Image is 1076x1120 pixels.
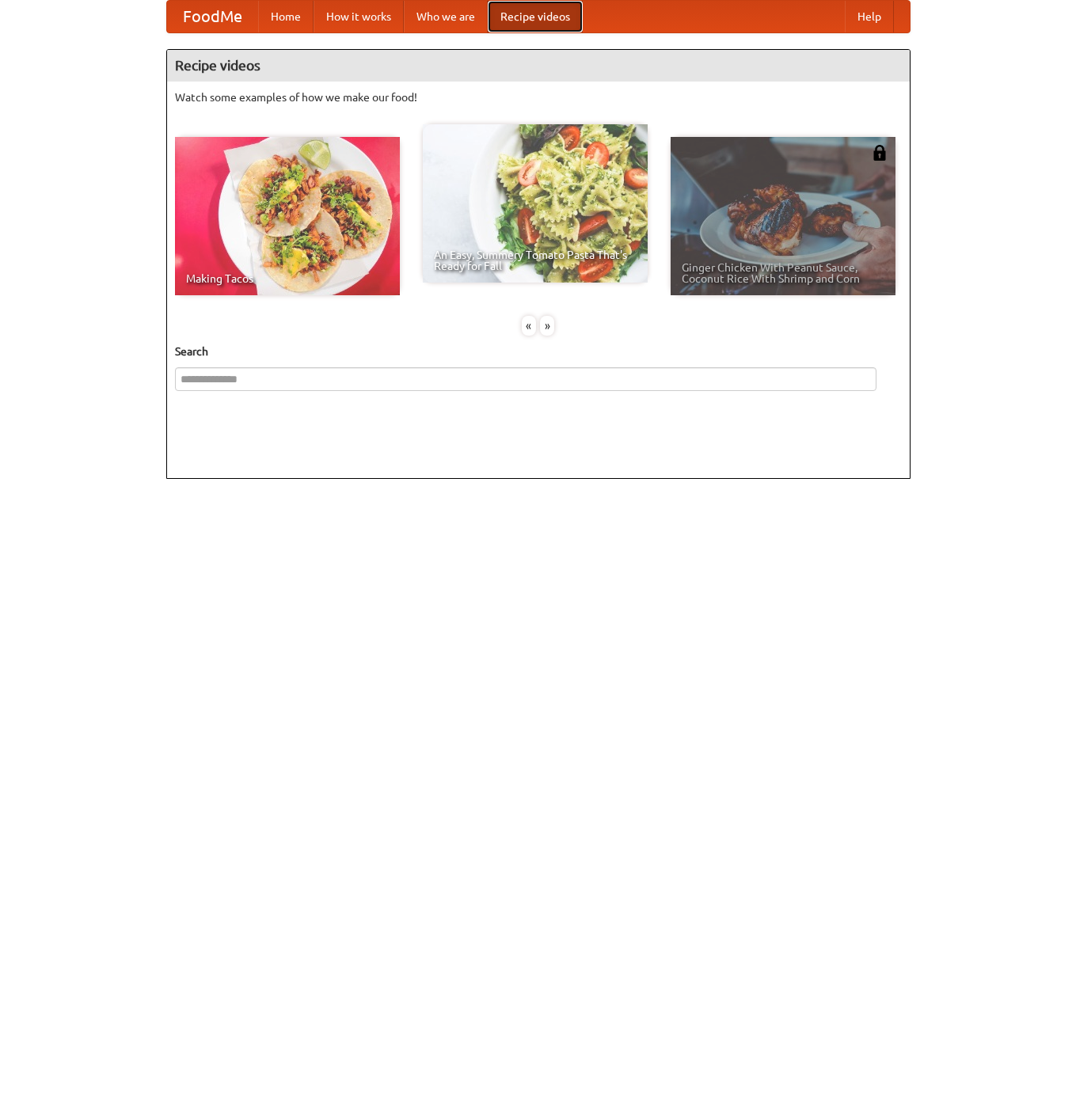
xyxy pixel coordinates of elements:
a: Help [845,1,894,32]
img: 483408.png [872,145,888,161]
a: An Easy, Summery Tomato Pasta That's Ready for Fall [423,124,648,283]
h5: Search [175,344,902,359]
div: » [540,316,554,336]
a: Recipe videos [488,1,583,32]
a: How it works [314,1,404,32]
h4: Recipe videos [167,50,910,82]
p: Watch some examples of how we make our food! [175,89,902,105]
span: Making Tacos [186,273,389,284]
a: Who we are [404,1,488,32]
a: Making Tacos [175,137,400,295]
a: FoodMe [167,1,258,32]
div: « [522,316,536,336]
a: Home [258,1,314,32]
span: An Easy, Summery Tomato Pasta That's Ready for Fall [434,249,637,271]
